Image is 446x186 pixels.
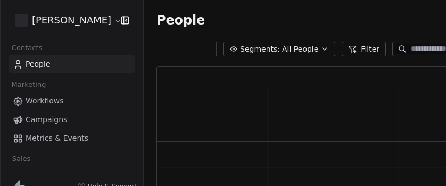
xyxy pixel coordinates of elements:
span: [PERSON_NAME] [32,13,111,27]
button: [PERSON_NAME] [13,11,113,29]
span: Marketing [7,77,51,93]
span: Metrics & Events [26,133,88,144]
span: Sales [7,151,35,167]
span: Workflows [26,95,64,107]
span: People [156,12,205,28]
span: People [26,59,51,70]
span: Segments: [240,44,280,55]
span: Campaigns [26,114,67,125]
a: Pipelines [9,166,135,184]
button: Filter [342,42,386,56]
span: All People [282,44,318,55]
a: People [9,55,135,73]
a: Workflows [9,92,135,110]
span: Contacts [7,40,47,56]
a: Campaigns [9,111,135,128]
a: Metrics & Events [9,130,135,147]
